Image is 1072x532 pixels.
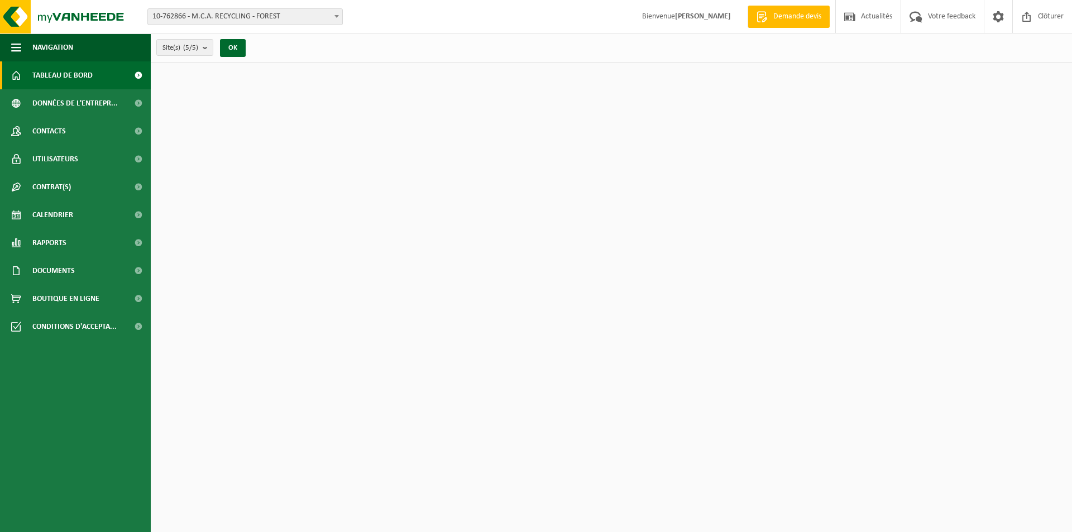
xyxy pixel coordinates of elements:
[156,39,213,56] button: Site(s)(5/5)
[32,145,78,173] span: Utilisateurs
[770,11,824,22] span: Demande devis
[32,229,66,257] span: Rapports
[147,8,343,25] span: 10-762866 - M.C.A. RECYCLING - FOREST
[748,6,830,28] a: Demande devis
[220,39,246,57] button: OK
[183,44,198,51] count: (5/5)
[675,12,731,21] strong: [PERSON_NAME]
[32,173,71,201] span: Contrat(s)
[148,9,342,25] span: 10-762866 - M.C.A. RECYCLING - FOREST
[32,33,73,61] span: Navigation
[32,257,75,285] span: Documents
[32,117,66,145] span: Contacts
[32,285,99,313] span: Boutique en ligne
[32,61,93,89] span: Tableau de bord
[32,313,117,341] span: Conditions d'accepta...
[32,201,73,229] span: Calendrier
[162,40,198,56] span: Site(s)
[32,89,118,117] span: Données de l'entrepr...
